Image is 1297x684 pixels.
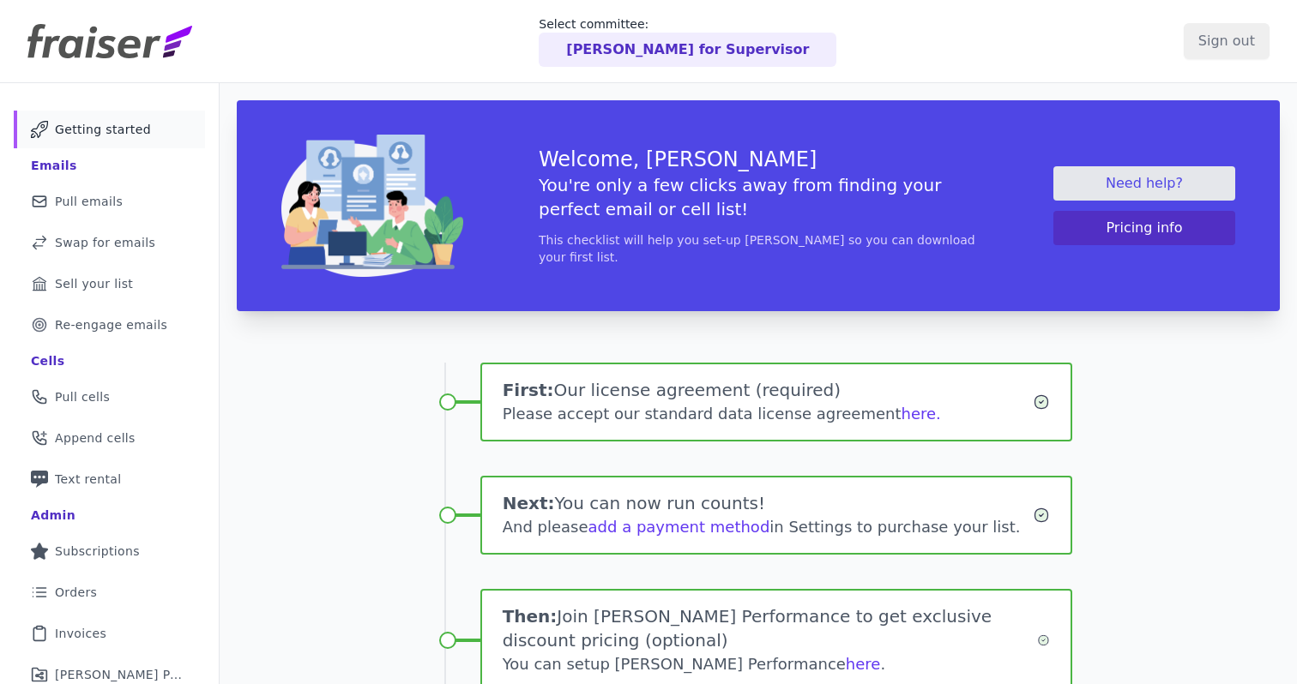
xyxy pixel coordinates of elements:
[55,234,155,251] span: Swap for emails
[1184,23,1270,59] input: Sign out
[281,135,463,277] img: img
[503,515,1034,539] div: And please in Settings to purchase your list.
[55,193,123,210] span: Pull emails
[503,402,1034,426] div: Please accept our standard data license agreement
[14,265,205,303] a: Sell your list
[55,471,122,488] span: Text rental
[14,378,205,416] a: Pull cells
[55,666,184,683] span: [PERSON_NAME] Performance
[55,388,110,405] span: Pull cells
[55,429,136,447] span: Append cells
[31,352,64,369] div: Cells
[1053,166,1235,201] a: Need help?
[503,378,1034,402] h1: Our license agreement (required)
[55,584,97,601] span: Orders
[14,111,205,148] a: Getting started
[539,15,836,33] p: Select committee:
[27,24,192,58] img: Fraiser Logo
[14,183,205,220] a: Pull emails
[503,491,1034,515] h1: You can now run counts!
[588,518,770,536] a: add a payment method
[503,493,555,513] span: Next:
[14,460,205,498] a: Text rental
[14,224,205,261] a: Swap for emails
[14,306,205,344] a: Re-engage emails
[503,604,1038,652] h1: Join [PERSON_NAME] Performance to get exclusive discount pricing (optional)
[14,573,205,611] a: Orders
[31,157,77,174] div: Emails
[55,625,106,642] span: Invoices
[503,652,1038,676] div: You can setup [PERSON_NAME] Performance .
[14,419,205,457] a: Append cells
[31,507,75,524] div: Admin
[55,275,133,292] span: Sell your list
[539,15,836,67] a: Select committee: [PERSON_NAME] for Supervisor
[503,380,554,400] span: First:
[539,146,978,173] h3: Welcome, [PERSON_NAME]
[14,615,205,652] a: Invoices
[55,316,167,333] span: Re-engage emails
[846,655,881,673] a: here
[539,173,978,221] h5: You're only a few clicks away from finding your perfect email or cell list!
[1053,211,1235,245] button: Pricing info
[503,606,558,627] span: Then:
[539,231,978,266] p: This checklist will help you set-up [PERSON_NAME] so you can download your first list.
[566,39,809,60] p: [PERSON_NAME] for Supervisor
[14,532,205,570] a: Subscriptions
[55,543,140,560] span: Subscriptions
[55,121,151,138] span: Getting started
